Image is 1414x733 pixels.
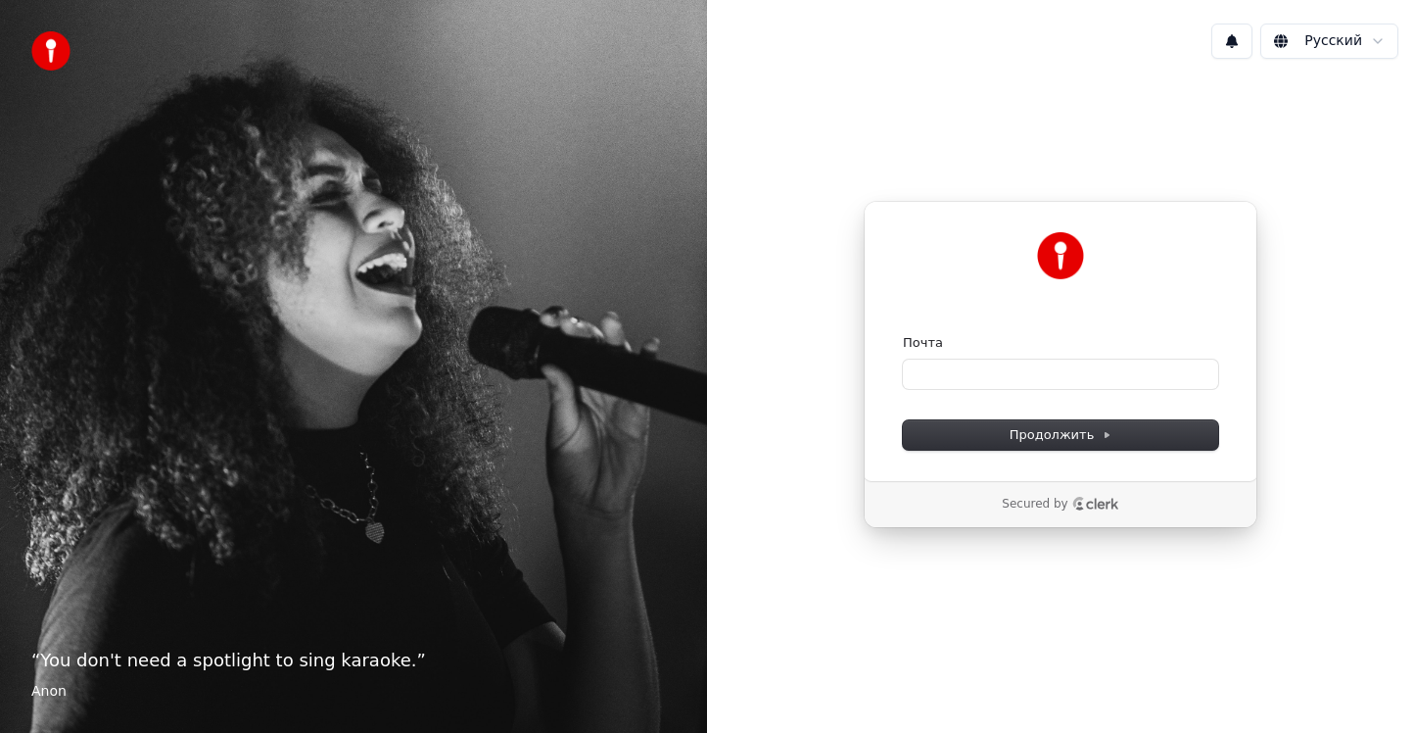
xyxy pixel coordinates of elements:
a: Clerk logo [1072,497,1119,511]
button: Продолжить [903,420,1218,450]
p: “ You don't need a spotlight to sing karaoke. ” [31,647,676,674]
span: Продолжить [1010,426,1112,444]
label: Почта [903,334,943,352]
img: youka [31,31,71,71]
img: Youka [1037,232,1084,279]
footer: Anon [31,682,676,702]
p: Secured by [1002,497,1067,513]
